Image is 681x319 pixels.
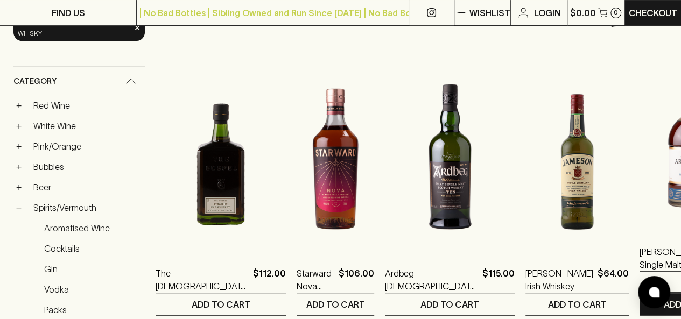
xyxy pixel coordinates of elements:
[52,6,85,19] p: FIND US
[629,6,677,19] p: Checkout
[13,75,57,88] span: Category
[385,267,478,293] a: Ardbeg [DEMOGRAPHIC_DATA] Islay Single Malt Scotch Whisky
[385,293,515,315] button: ADD TO CART
[525,293,629,315] button: ADD TO CART
[598,267,629,293] p: $64.00
[39,260,145,278] a: Gin
[13,100,24,111] button: +
[29,117,145,135] a: White Wine
[18,17,131,39] span: Category: spirits/vermouth > Whisky
[192,298,250,311] p: ADD TO CART
[385,62,515,251] img: Ardbeg 10YO Islay Single Malt Scotch Whisky
[469,6,510,19] p: Wishlist
[29,96,145,115] a: Red Wine
[534,6,561,19] p: Login
[339,267,374,293] p: $106.00
[39,301,145,319] a: Packs
[525,267,593,293] a: [PERSON_NAME] Irish Whiskey
[306,298,365,311] p: ADD TO CART
[614,10,618,16] p: 0
[13,182,24,193] button: +
[13,161,24,172] button: +
[297,62,374,251] img: Starward Nova Single Malt Australian Whisky
[253,267,286,293] p: $112.00
[13,202,24,213] button: −
[13,120,24,131] button: +
[13,141,24,152] button: +
[29,137,145,155] a: Pink/Orange
[548,298,607,311] p: ADD TO CART
[29,158,145,176] a: Bubbles
[13,66,145,97] div: Category
[156,62,286,251] img: The Gospel Straight Rye Whiskey
[570,6,596,19] p: $0.00
[297,293,374,315] button: ADD TO CART
[39,280,145,299] a: Vodka
[420,298,479,311] p: ADD TO CART
[39,219,145,237] a: Aromatised Wine
[297,267,334,293] a: Starward Nova Single Malt Australian Whisky
[482,267,515,293] p: $115.00
[29,199,145,217] a: Spirits/Vermouth
[156,293,286,315] button: ADD TO CART
[29,178,145,196] a: Beer
[39,239,145,258] a: Cocktails
[134,22,141,33] span: ×
[525,62,629,251] img: Jameson Irish Whiskey
[156,267,249,293] a: The [DEMOGRAPHIC_DATA] Straight Rye Whiskey
[649,287,659,297] img: bubble-icon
